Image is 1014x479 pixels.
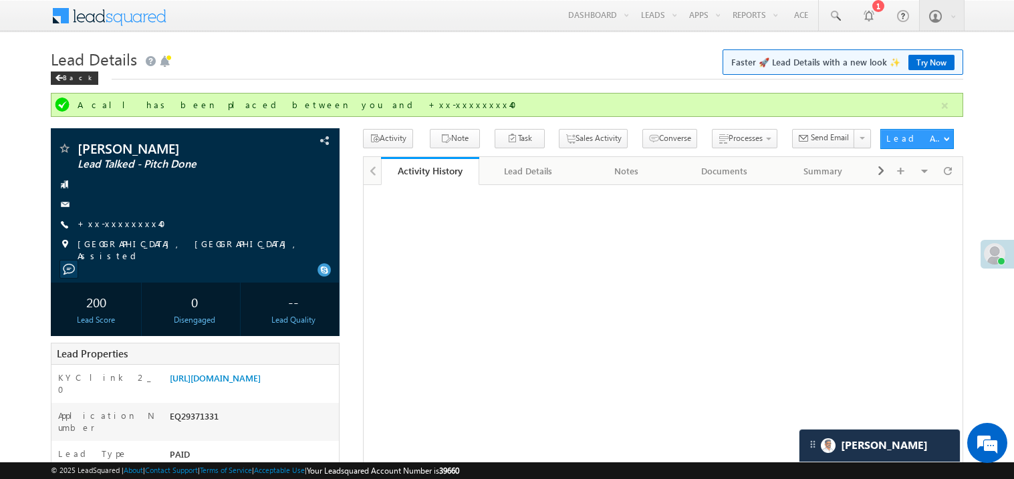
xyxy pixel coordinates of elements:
span: Lead Details [51,48,137,69]
button: Lead Actions [880,129,954,149]
span: Lead Properties [57,347,128,360]
div: A call has been placed between you and +xx-xxxxxxxx40 [78,99,939,111]
label: KYC link 2_0 [58,371,156,395]
div: carter-dragCarter[PERSON_NAME] [799,429,961,462]
div: -- [251,289,336,314]
span: Your Leadsquared Account Number is [307,466,459,476]
label: Application Number [58,410,156,434]
span: [GEOGRAPHIC_DATA], [GEOGRAPHIC_DATA], Assisted [78,238,311,262]
div: Disengaged [152,314,237,326]
a: Notes [578,157,676,185]
button: Task [495,129,545,148]
span: Lead Talked - Pitch Done [78,158,257,171]
div: Lead Actions [886,132,943,144]
div: Lead Details [490,163,565,179]
label: Lead Type [58,448,128,460]
button: Converse [642,129,697,148]
div: 200 [54,289,138,314]
button: Sales Activity [559,129,628,148]
img: Carter [821,438,836,453]
button: Send Email [792,129,855,148]
a: Terms of Service [200,466,252,474]
a: Try Now [908,55,955,70]
div: Activity History [391,164,469,177]
a: Activity History [381,157,479,185]
a: +xx-xxxxxxxx40 [78,218,174,229]
a: About [124,466,143,474]
a: Summary [774,157,872,185]
button: Processes [712,129,777,148]
div: 0 [152,289,237,314]
a: Back [51,71,105,82]
span: 39660 [439,466,459,476]
img: carter-drag [807,439,818,450]
a: Documents [676,157,774,185]
button: Note [430,129,480,148]
span: Send Email [811,132,849,144]
a: Contact Support [145,466,198,474]
div: PAID [166,448,339,466]
span: Processes [729,133,763,143]
a: Lead Details [479,157,578,185]
div: Documents [686,163,762,179]
div: Summary [785,163,860,179]
span: © 2025 LeadSquared | | | | | [51,464,459,477]
a: [URL][DOMAIN_NAME] [170,372,261,383]
button: Activity [363,129,413,148]
div: EQ29371331 [166,410,339,428]
a: Acceptable Use [254,466,305,474]
span: Faster 🚀 Lead Details with a new look ✨ [731,55,955,69]
div: Notes [588,163,664,179]
span: Carter [841,439,928,452]
div: Lead Score [54,314,138,326]
div: Lead Quality [251,314,336,326]
div: Back [51,71,98,85]
span: [PERSON_NAME] [78,142,257,155]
